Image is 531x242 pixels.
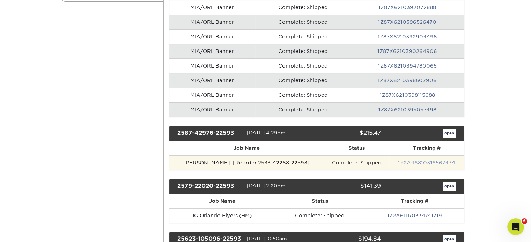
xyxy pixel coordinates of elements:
[169,155,324,170] td: [PERSON_NAME] [Reorder 2533-42268-22593]
[398,160,455,165] a: 1Z2A46810316567434
[169,194,275,208] th: Job Name
[169,73,255,88] td: MIA/ORL Banner
[172,182,247,191] div: 2579-22020-22593
[365,194,464,208] th: Tracking #
[169,44,255,58] td: MIA/ORL Banner
[247,183,286,188] span: [DATE] 2:20pm
[378,34,437,39] a: 1Z87X6210392904498
[389,141,464,155] th: Tracking #
[255,58,351,73] td: Complete: Shipped
[378,107,436,112] a: 1Z87X6210395057498
[247,236,287,241] span: [DATE] 10:50am
[255,102,351,117] td: Complete: Shipped
[247,130,286,135] span: [DATE] 4:29pm
[324,155,390,170] td: Complete: Shipped
[377,48,437,54] a: 1Z87X6210390264906
[507,218,524,235] iframe: Intercom live chat
[311,129,386,138] div: $215.47
[378,19,436,25] a: 1Z87X6210396526470
[387,213,442,218] a: 1Z2A611R0334741719
[311,182,386,191] div: $141.39
[172,129,247,138] div: 2587-42976-22593
[275,208,365,223] td: Complete: Shipped
[380,92,435,98] a: 1Z87X6210398115688
[255,88,351,102] td: Complete: Shipped
[255,15,351,29] td: Complete: Shipped
[255,29,351,44] td: Complete: Shipped
[324,141,390,155] th: Status
[169,15,255,29] td: MIA/ORL Banner
[169,208,275,223] td: IG Orlando Flyers (HM)
[169,58,255,73] td: MIA/ORL Banner
[378,5,436,10] a: 1Z87X6210392072888
[169,141,324,155] th: Job Name
[522,218,527,224] span: 6
[443,182,456,191] a: open
[255,73,351,88] td: Complete: Shipped
[2,221,59,240] iframe: Google Customer Reviews
[275,194,365,208] th: Status
[255,44,351,58] td: Complete: Shipped
[169,102,255,117] td: MIA/ORL Banner
[169,29,255,44] td: MIA/ORL Banner
[169,88,255,102] td: MIA/ORL Banner
[443,129,456,138] a: open
[378,78,437,83] a: 1Z87X6210398507906
[378,63,437,69] a: 1Z87X6210394780065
